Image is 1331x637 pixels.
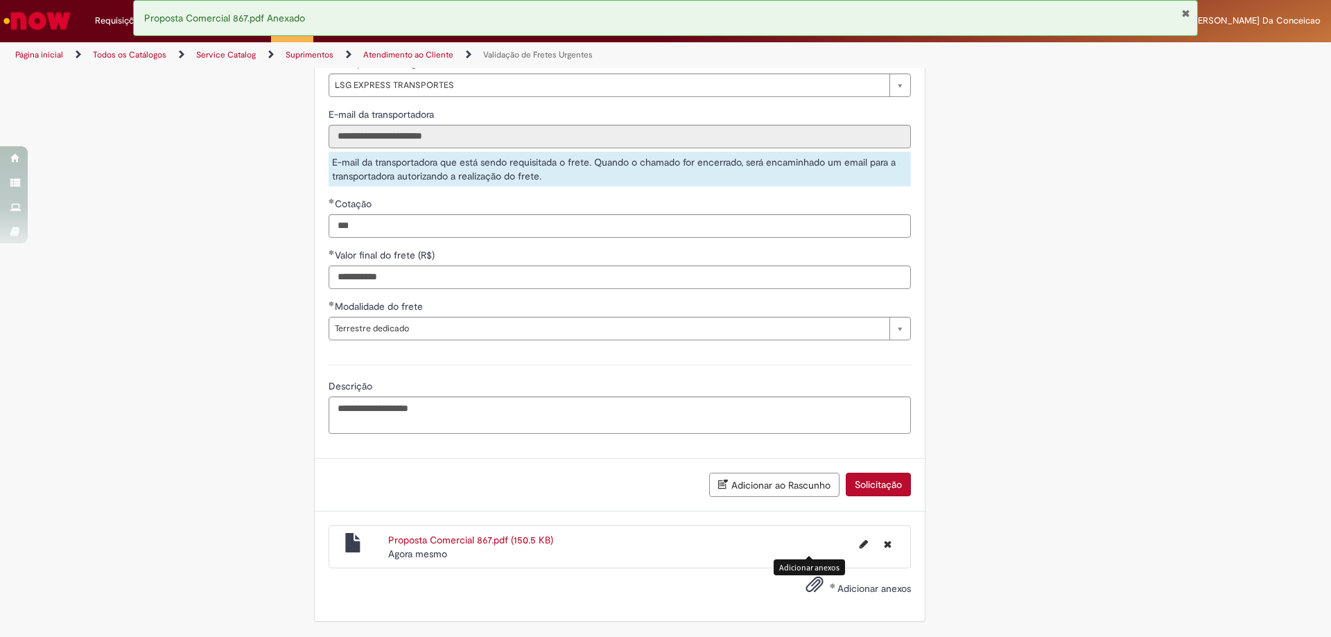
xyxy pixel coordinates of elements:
a: Validação de Fretes Urgentes [483,49,593,60]
span: Somente leitura - E-mail da transportadora [329,108,437,121]
button: Adicionar anexos [802,572,827,604]
span: Cotação [335,198,374,210]
span: Obrigatório Preenchido [329,198,335,204]
button: Solicitação [846,473,911,496]
input: Valor final do frete (R$) [329,265,911,289]
a: Service Catalog [196,49,256,60]
ul: Trilhas de página [10,42,877,68]
span: Requisições [95,14,143,28]
span: LSG EXPRESS TRANSPORTES [335,74,882,96]
button: Adicionar ao Rascunho [709,473,840,497]
span: Obrigatório Preenchido [329,301,335,306]
div: E-mail da transportadora que está sendo requisitada o frete. Quando o chamado for encerrado, será... [329,152,911,186]
span: Obrigatório Preenchido [329,250,335,255]
span: Terrestre dedicado [335,317,882,340]
div: Adicionar anexos [774,559,845,575]
input: Cotação [329,214,911,238]
textarea: Descrição [329,396,911,434]
span: Adicionar anexos [837,582,911,595]
span: [PERSON_NAME] Da Conceicao [1190,15,1321,26]
span: Descrição [329,380,375,392]
span: Transportadora sugerida [335,57,440,69]
span: Valor final do frete (R$) [335,249,437,261]
a: Atendimento ao Cliente [363,49,453,60]
a: Suprimentos [286,49,333,60]
button: Editar nome de arquivo Proposta Comercial 867.pdf [851,533,876,555]
span: Proposta Comercial 867.pdf Anexado [144,12,305,24]
img: ServiceNow [1,7,73,35]
button: Excluir Proposta Comercial 867.pdf [876,533,900,555]
span: Modalidade do frete [335,300,426,313]
button: Fechar Notificação [1181,8,1190,19]
span: Agora mesmo [388,548,447,560]
a: Página inicial [15,49,63,60]
input: E-mail da transportadora [329,125,911,148]
a: Todos os Catálogos [93,49,166,60]
time: 01/09/2025 08:57:41 [388,548,447,560]
a: Proposta Comercial 867.pdf (150.5 KB) [388,534,553,546]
